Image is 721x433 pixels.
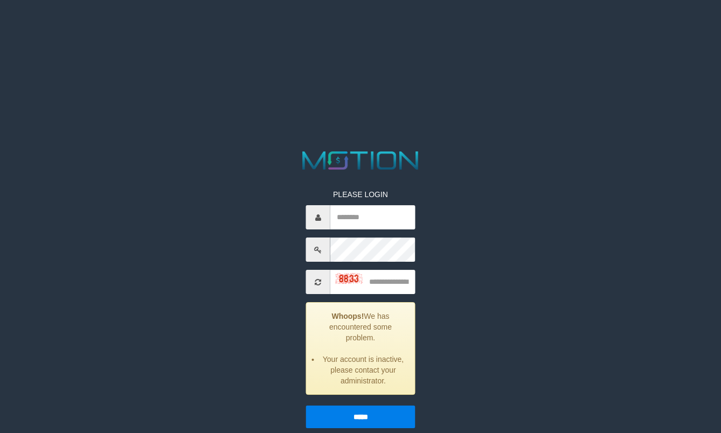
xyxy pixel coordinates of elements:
strong: Whoops! [331,312,364,320]
img: MOTION_logo.png [297,148,424,173]
li: Your account is inactive, please contact your administrator. [320,354,407,386]
img: captcha [336,274,363,284]
p: PLEASE LOGIN [306,189,415,200]
div: We has encountered some problem. [306,302,415,395]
